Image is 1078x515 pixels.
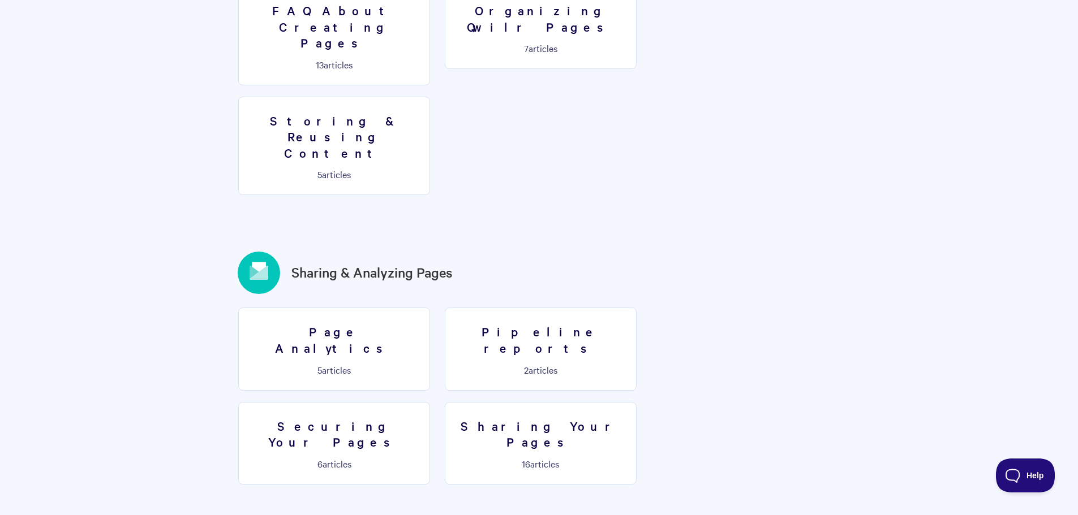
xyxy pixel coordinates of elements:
h3: Page Analytics [246,323,423,356]
p: articles [246,458,423,469]
h3: FAQ About Creating Pages [246,2,423,51]
p: articles [452,365,629,375]
p: articles [246,365,423,375]
h3: Storing & Reusing Content [246,112,423,161]
span: 2 [524,363,529,376]
a: Pipeline reports 2articles [445,308,637,390]
p: articles [246,59,423,70]
h3: Pipeline reports [452,323,629,356]
h3: Securing Your Pages [246,418,423,450]
a: Securing Your Pages 6articles [238,402,430,484]
span: 7 [524,42,529,54]
a: Sharing Your Pages 16articles [445,402,637,484]
h3: Organizing Qwilr Pages [452,2,629,34]
span: 5 [317,168,322,180]
a: Sharing & Analyzing Pages [291,262,453,283]
a: Page Analytics 5articles [238,308,430,390]
p: articles [246,169,423,179]
iframe: Toggle Customer Support [996,458,1055,492]
a: Storing & Reusing Content 5articles [238,97,430,196]
span: 16 [522,457,530,470]
span: 5 [317,363,322,376]
p: articles [452,458,629,469]
p: articles [452,43,629,53]
span: 13 [316,58,324,71]
h3: Sharing Your Pages [452,418,629,450]
span: 6 [317,457,323,470]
